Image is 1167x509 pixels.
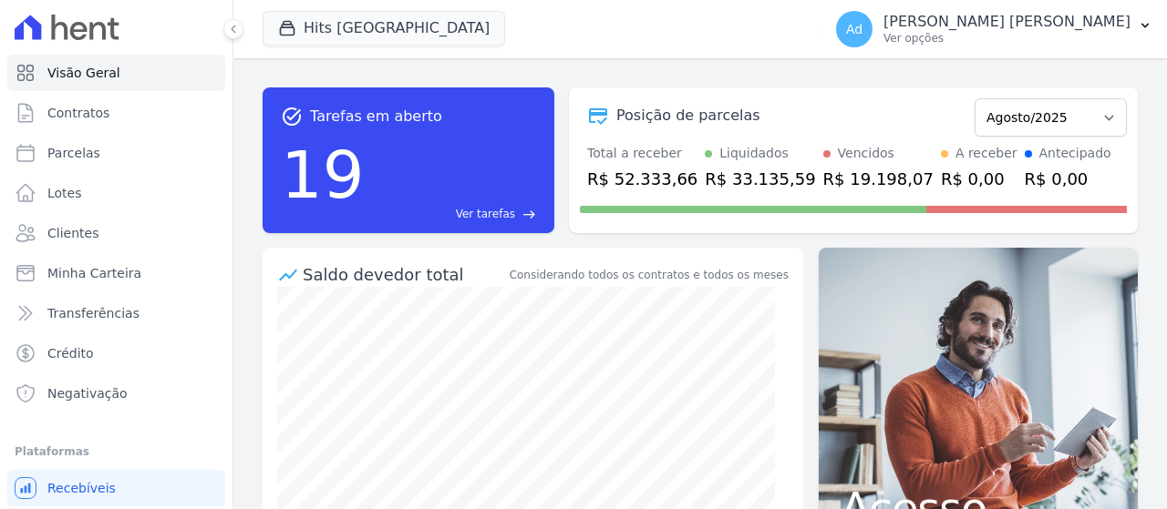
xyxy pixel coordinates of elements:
a: Negativação [7,375,225,412]
div: Liquidados [719,144,789,163]
a: Visão Geral [7,55,225,91]
a: Ver tarefas east [372,206,536,222]
span: Tarefas em aberto [310,106,442,127]
span: east [522,208,536,221]
a: Recebíveis [7,470,225,506]
span: Lotes [47,184,82,202]
span: Visão Geral [47,64,120,82]
div: Vencidos [838,144,894,163]
button: Hits [GEOGRAPHIC_DATA] [263,11,505,46]
div: Antecipado [1039,144,1111,163]
span: Clientes [47,224,98,242]
span: Contratos [47,104,109,122]
p: [PERSON_NAME] [PERSON_NAME] [883,13,1131,31]
a: Lotes [7,175,225,211]
span: Minha Carteira [47,264,141,282]
div: R$ 33.135,59 [705,167,815,191]
a: Parcelas [7,135,225,171]
p: Ver opções [883,31,1131,46]
div: Saldo devedor total [303,262,506,287]
div: R$ 19.198,07 [823,167,934,191]
span: Parcelas [47,144,100,162]
span: Negativação [47,384,128,402]
div: Considerando todos os contratos e todos os meses [510,267,789,283]
a: Minha Carteira [7,255,225,291]
div: Plataformas [15,441,218,463]
div: R$ 0,00 [941,167,1017,191]
span: Recebíveis [47,479,116,497]
span: Crédito [47,344,94,362]
span: Transferências [47,304,139,322]
div: A receber [955,144,1017,163]
a: Crédito [7,335,225,372]
span: task_alt [281,106,303,127]
div: Total a receber [587,144,697,163]
div: 19 [281,127,365,222]
button: Ad [PERSON_NAME] [PERSON_NAME] Ver opções [821,4,1167,55]
a: Transferências [7,295,225,331]
div: R$ 0,00 [1025,167,1111,191]
span: Ver tarefas [456,206,515,222]
div: R$ 52.333,66 [587,167,697,191]
a: Clientes [7,215,225,251]
span: Ad [846,23,862,36]
div: Posição de parcelas [616,105,760,127]
a: Contratos [7,95,225,131]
